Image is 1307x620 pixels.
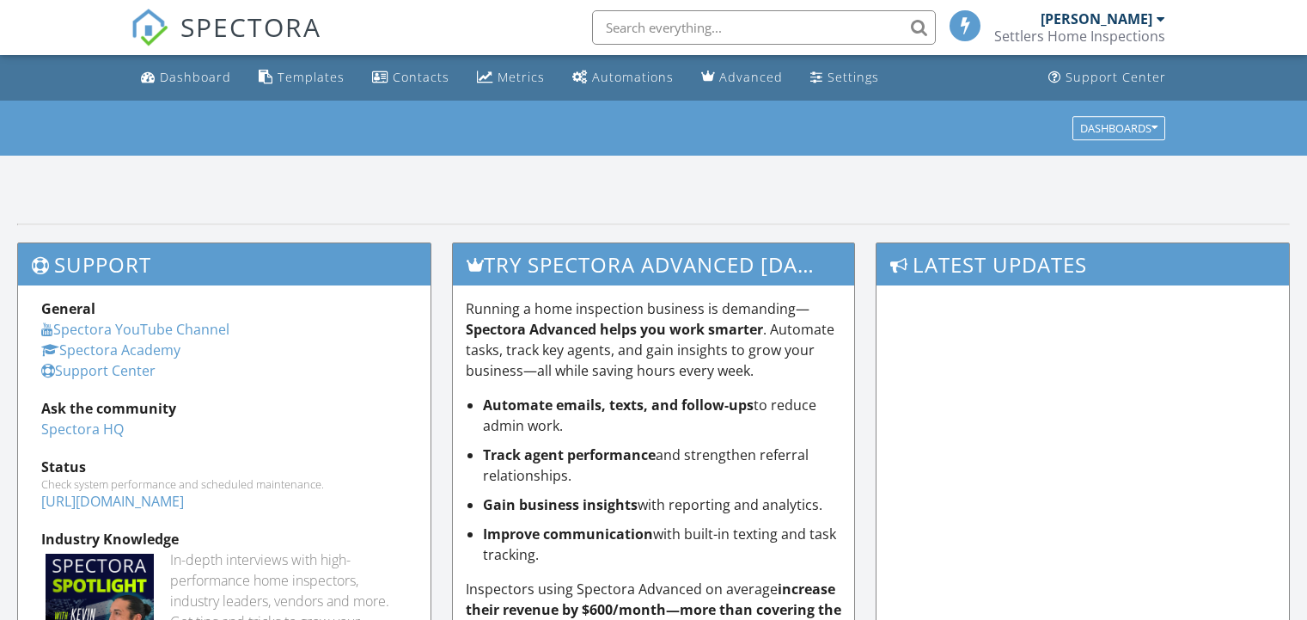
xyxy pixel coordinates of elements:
[180,9,321,45] span: SPECTORA
[483,445,842,486] li: and strengthen referral relationships.
[994,28,1165,45] div: Settlers Home Inspections
[483,494,842,515] li: with reporting and analytics.
[365,62,456,94] a: Contacts
[1072,116,1165,140] button: Dashboards
[1041,62,1173,94] a: Support Center
[803,62,886,94] a: Settings
[131,23,321,59] a: SPECTORA
[41,299,95,318] strong: General
[453,243,855,285] h3: Try spectora advanced [DATE]
[466,320,763,339] strong: Spectora Advanced helps you work smarter
[41,361,156,380] a: Support Center
[498,69,545,85] div: Metrics
[828,69,879,85] div: Settings
[252,62,351,94] a: Templates
[565,62,681,94] a: Automations (Basic)
[134,62,238,94] a: Dashboard
[694,62,790,94] a: Advanced
[483,495,638,514] strong: Gain business insights
[41,457,407,477] div: Status
[470,62,552,94] a: Metrics
[592,69,674,85] div: Automations
[131,9,168,46] img: The Best Home Inspection Software - Spectora
[483,525,653,543] strong: Improve communication
[483,445,656,464] strong: Track agent performance
[876,243,1289,285] h3: Latest Updates
[393,69,449,85] div: Contacts
[41,398,407,419] div: Ask the community
[160,69,231,85] div: Dashboard
[278,69,345,85] div: Templates
[18,243,431,285] h3: Support
[1080,122,1157,134] div: Dashboards
[483,396,754,414] strong: Automate emails, texts, and follow-ups
[1041,10,1152,28] div: [PERSON_NAME]
[592,10,936,45] input: Search everything...
[41,492,184,511] a: [URL][DOMAIN_NAME]
[483,524,842,565] li: with built-in texting and task tracking.
[466,298,842,381] p: Running a home inspection business is demanding— . Automate tasks, track key agents, and gain ins...
[1066,69,1166,85] div: Support Center
[719,69,783,85] div: Advanced
[41,320,229,339] a: Spectora YouTube Channel
[41,529,407,549] div: Industry Knowledge
[41,420,124,439] a: Spectora HQ
[41,341,180,359] a: Spectora Academy
[483,395,842,436] li: to reduce admin work.
[41,477,407,491] div: Check system performance and scheduled maintenance.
